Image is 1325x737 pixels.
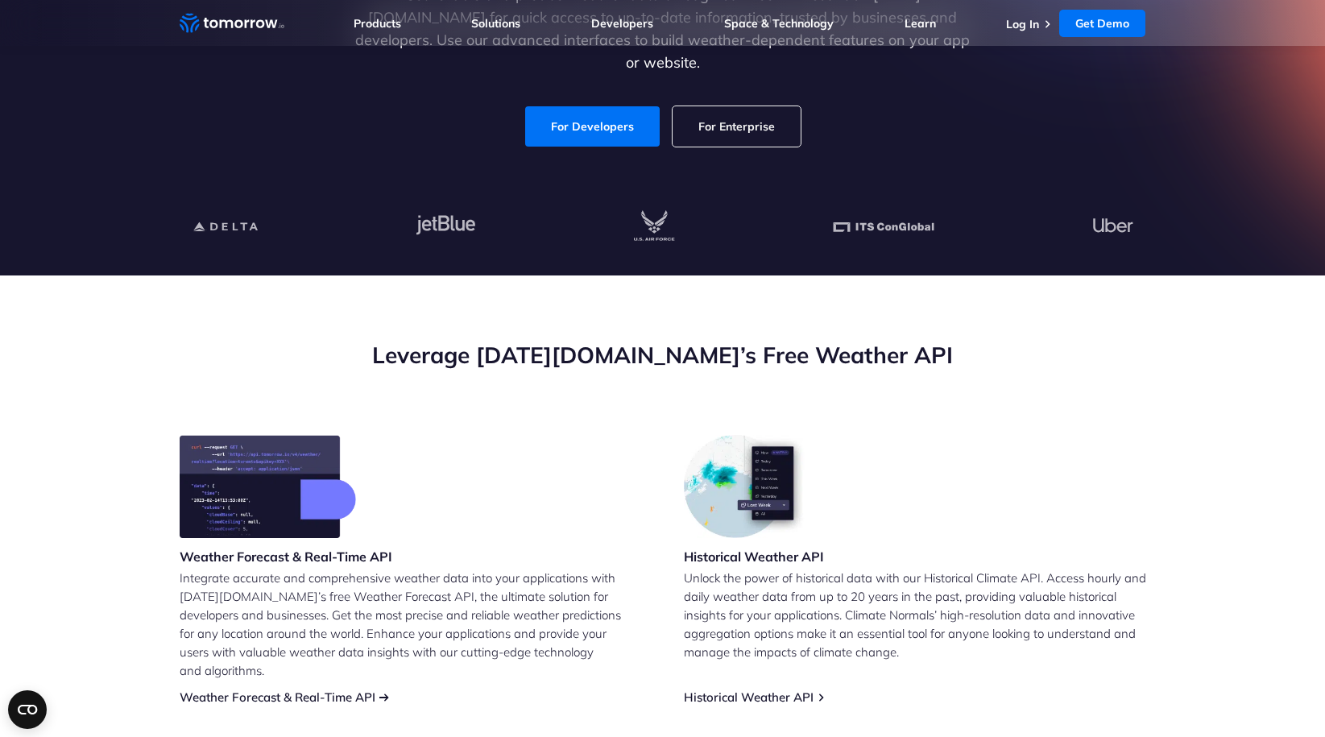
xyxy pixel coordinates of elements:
a: Get Demo [1059,10,1145,37]
a: Historical Weather API [684,689,814,705]
p: Integrate accurate and comprehensive weather data into your applications with [DATE][DOMAIN_NAME]... [180,569,642,680]
a: Products [354,16,401,31]
button: Open CMP widget [8,690,47,729]
a: Developers [591,16,653,31]
h3: Historical Weather API [684,548,824,565]
a: Home link [180,11,284,35]
a: Log In [1006,17,1039,31]
p: Unlock the power of historical data with our Historical Climate API. Access hourly and daily weat... [684,569,1146,661]
h2: Leverage [DATE][DOMAIN_NAME]’s Free Weather API [180,340,1146,371]
a: For Enterprise [673,106,801,147]
a: Learn [905,16,936,31]
a: Weather Forecast & Real-Time API [180,689,375,705]
a: For Developers [525,106,660,147]
h3: Weather Forecast & Real-Time API [180,548,392,565]
a: Space & Technology [724,16,834,31]
a: Solutions [471,16,520,31]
